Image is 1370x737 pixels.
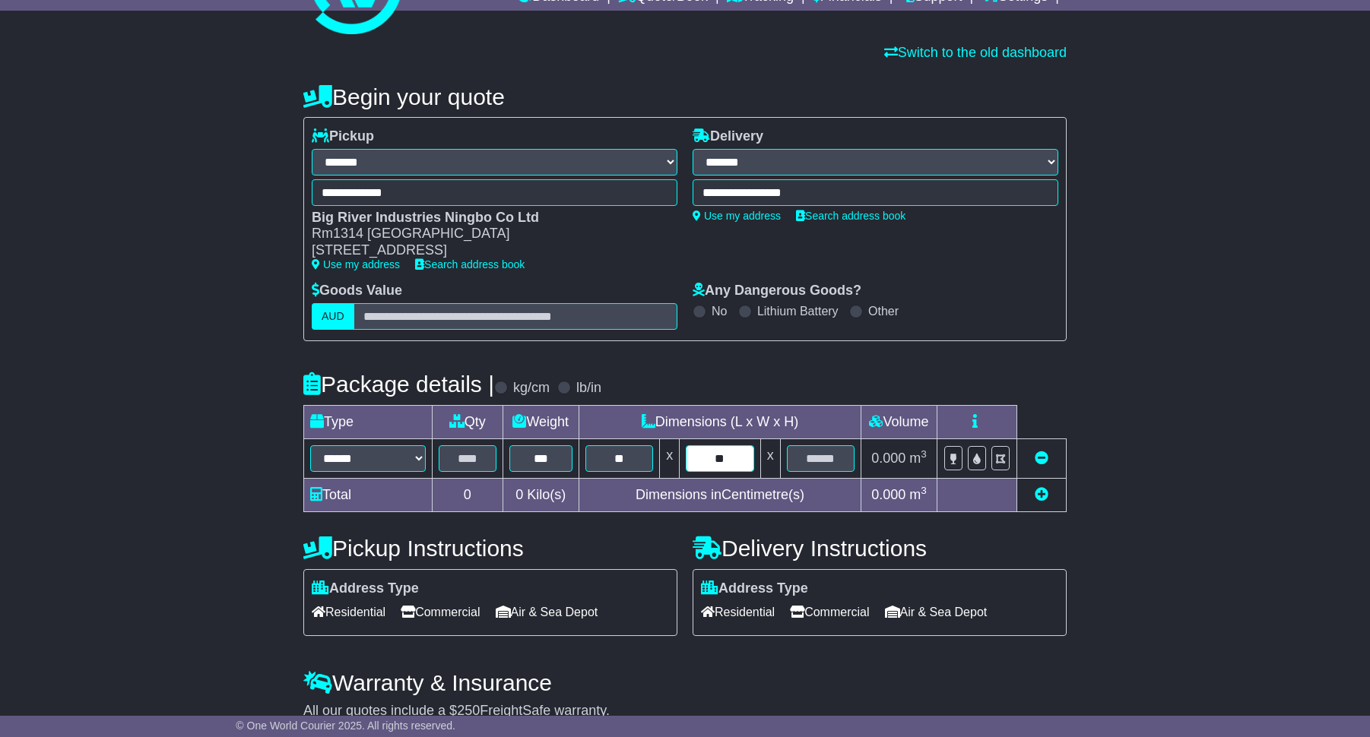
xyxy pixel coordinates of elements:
label: No [712,304,727,318]
label: Delivery [693,128,763,145]
a: Remove this item [1035,451,1048,466]
div: [STREET_ADDRESS] [312,242,662,259]
span: Residential [701,600,775,624]
td: Qty [432,405,503,438]
a: Add new item [1035,487,1048,502]
h4: Delivery Instructions [693,536,1067,561]
span: m [909,487,927,502]
div: All our quotes include a $ FreightSafe warranty. [303,703,1067,720]
td: Type [304,405,433,438]
h4: Pickup Instructions [303,536,677,561]
h4: Package details | [303,372,494,397]
label: Address Type [312,580,419,597]
h4: Begin your quote [303,84,1067,109]
a: Search address book [415,258,525,270]
label: Pickup [312,128,374,145]
span: Commercial [790,600,869,624]
span: m [909,451,927,466]
span: Commercial [401,600,480,624]
span: Air & Sea Depot [496,600,598,624]
label: Any Dangerous Goods? [693,283,861,299]
td: x [660,438,680,478]
span: Air & Sea Depot [885,600,988,624]
span: Residential [312,600,385,624]
label: Lithium Battery [757,304,839,318]
label: Goods Value [312,283,402,299]
td: Kilo(s) [503,478,579,511]
div: Rm1314 [GEOGRAPHIC_DATA] [312,226,662,242]
td: Dimensions (L x W x H) [579,405,861,438]
span: 0.000 [871,451,905,466]
td: Volume [861,405,937,438]
label: kg/cm [513,380,550,397]
td: x [760,438,780,478]
label: lb/in [576,380,601,397]
a: Use my address [312,258,400,270]
a: Use my address [693,210,781,222]
td: 0 [432,478,503,511]
sup: 3 [921,448,927,460]
span: 0.000 [871,487,905,502]
h4: Warranty & Insurance [303,670,1067,695]
sup: 3 [921,485,927,496]
div: Big River Industries Ningbo Co Ltd [312,210,662,226]
label: Other [868,304,899,318]
td: Weight [503,405,579,438]
a: Switch to the old dashboard [884,45,1067,60]
label: AUD [312,303,354,330]
a: Search address book [796,210,905,222]
span: 0 [515,487,523,502]
span: © One World Courier 2025. All rights reserved. [236,720,455,732]
span: 250 [457,703,480,718]
td: Dimensions in Centimetre(s) [579,478,861,511]
td: Total [304,478,433,511]
label: Address Type [701,580,808,597]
